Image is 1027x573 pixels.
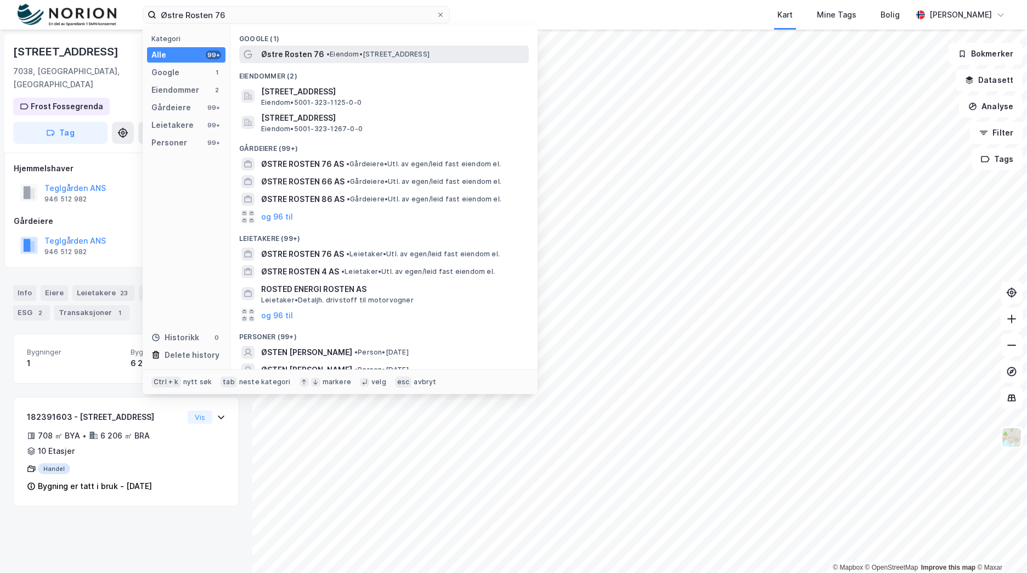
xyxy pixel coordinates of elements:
[230,136,538,155] div: Gårdeiere (99+)
[221,377,237,387] div: tab
[82,431,87,440] div: •
[212,333,221,342] div: 0
[956,69,1023,91] button: Datasett
[27,357,122,370] div: 1
[31,100,103,113] div: Frost Fossegrenda
[165,349,219,362] div: Delete history
[230,324,538,344] div: Personer (99+)
[139,285,180,301] div: Datasett
[44,195,87,204] div: 946 512 982
[151,377,181,387] div: Ctrl + k
[151,331,199,344] div: Historikk
[346,250,349,258] span: •
[354,366,409,374] span: Person • [DATE]
[817,8,856,21] div: Mine Tags
[347,177,501,186] span: Gårdeiere • Utl. av egen/leid fast eiendom el.
[118,288,130,299] div: 23
[38,429,80,442] div: 708 ㎡ BYA
[347,195,501,204] span: Gårdeiere • Utl. av egen/leid fast eiendom el.
[230,63,538,83] div: Eiendommer (2)
[18,4,116,26] img: norion-logo.80e7a08dc31c2e691866.png
[13,43,121,60] div: [STREET_ADDRESS]
[833,564,863,571] a: Mapbox
[347,177,350,186] span: •
[261,85,524,98] span: [STREET_ADDRESS]
[131,347,225,357] span: Bygget bygningsområde
[261,175,345,188] span: ØSTRE ROSTEN 66 AS
[354,366,358,374] span: •
[972,520,1027,573] div: Kontrollprogram for chat
[206,103,221,112] div: 99+
[261,210,293,223] button: og 96 til
[38,480,152,493] div: Bygning er tatt i bruk - [DATE]
[881,8,900,21] div: Bolig
[972,520,1027,573] iframe: Chat Widget
[151,35,225,43] div: Kategori
[371,378,386,386] div: velg
[395,377,412,387] div: esc
[959,95,1023,117] button: Analyse
[354,348,358,356] span: •
[151,83,199,97] div: Eiendommer
[212,68,221,77] div: 1
[354,348,409,357] span: Person • [DATE]
[347,195,350,203] span: •
[261,125,363,133] span: Eiendom • 5001-323-1267-0-0
[206,138,221,147] div: 99+
[261,283,524,296] span: ROSTED ENERGI ROSTEN AS
[972,148,1023,170] button: Tags
[929,8,992,21] div: [PERSON_NAME]
[346,160,501,168] span: Gårdeiere • Utl. av egen/leid fast eiendom el.
[230,226,538,245] div: Leietakere (99+)
[206,121,221,130] div: 99+
[261,193,345,206] span: ØSTRE ROSTEN 86 AS
[188,411,212,424] button: Vis
[261,248,344,261] span: ØSTRE ROSTEN 76 AS
[261,158,344,171] span: ØSTRE ROSTEN 76 AS
[323,378,351,386] div: markere
[949,43,1023,65] button: Bokmerker
[261,308,293,322] button: og 96 til
[261,346,352,359] span: ØSTEN [PERSON_NAME]
[261,363,352,377] span: ØSTEN [PERSON_NAME]
[100,429,150,442] div: 6 206 ㎡ BRA
[326,50,330,58] span: •
[341,267,345,276] span: •
[72,285,134,301] div: Leietakere
[35,307,46,318] div: 2
[346,160,349,168] span: •
[151,101,191,114] div: Gårdeiere
[13,65,154,91] div: 7038, [GEOGRAPHIC_DATA], [GEOGRAPHIC_DATA]
[414,378,436,386] div: avbryt
[156,7,436,23] input: Søk på adresse, matrikkel, gårdeiere, leietakere eller personer
[27,411,183,424] div: 182391603 - [STREET_ADDRESS]
[38,445,75,458] div: 10 Etasjer
[970,122,1023,144] button: Filter
[151,136,187,149] div: Personer
[41,285,68,301] div: Eiere
[865,564,918,571] a: OpenStreetMap
[921,564,975,571] a: Improve this map
[27,347,122,357] span: Bygninger
[341,267,495,276] span: Leietaker • Utl. av egen/leid fast eiendom el.
[261,111,524,125] span: [STREET_ADDRESS]
[261,265,339,278] span: ØSTRE ROSTEN 4 AS
[131,357,225,370] div: 6 206 ㎡
[183,378,212,386] div: nytt søk
[151,48,166,61] div: Alle
[54,305,129,321] div: Transaksjoner
[212,86,221,94] div: 2
[261,98,362,107] span: Eiendom • 5001-323-1125-0-0
[346,250,500,259] span: Leietaker • Utl. av egen/leid fast eiendom el.
[151,66,179,79] div: Google
[326,50,430,59] span: Eiendom • [STREET_ADDRESS]
[14,162,239,175] div: Hjemmelshaver
[261,48,324,61] span: Østre Rosten 76
[14,215,239,228] div: Gårdeiere
[261,296,414,305] span: Leietaker • Detaljh. drivstoff til motorvogner
[230,26,538,46] div: Google (1)
[206,50,221,59] div: 99+
[114,307,125,318] div: 1
[151,119,194,132] div: Leietakere
[44,248,87,256] div: 946 512 982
